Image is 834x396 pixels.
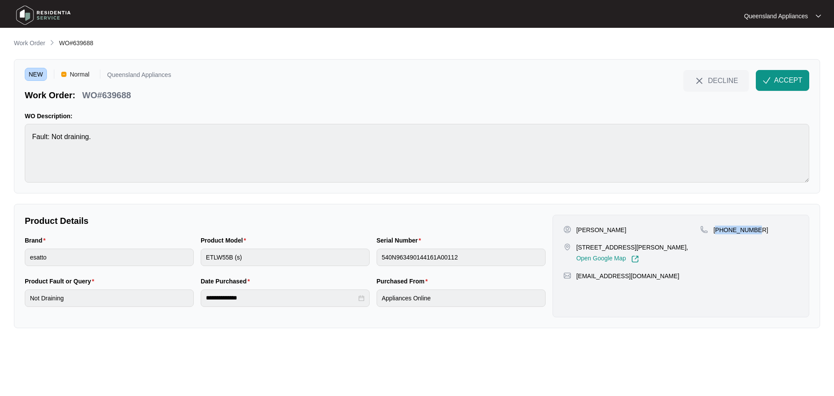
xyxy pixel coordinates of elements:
img: Vercel Logo [61,72,66,77]
p: Queensland Appliances [107,72,171,81]
img: map-pin [700,226,708,233]
p: Queensland Appliances [744,12,808,20]
p: Product Details [25,215,546,227]
img: map-pin [563,243,571,251]
label: Purchased From [377,277,431,286]
img: check-Icon [763,77,771,84]
input: Serial Number [377,249,546,266]
span: Normal [66,68,93,81]
label: Product Fault or Query [25,277,98,286]
span: DECLINE [708,76,738,85]
img: dropdown arrow [816,14,821,18]
img: map-pin [563,272,571,280]
img: residentia service logo [13,2,74,28]
a: Open Google Map [576,255,639,263]
button: check-IconACCEPT [756,70,809,91]
p: [STREET_ADDRESS][PERSON_NAME], [576,243,688,252]
span: NEW [25,68,47,81]
input: Date Purchased [206,293,357,303]
input: Purchased From [377,290,546,307]
p: [PERSON_NAME] [576,226,626,234]
input: Product Model [201,249,370,266]
img: Link-External [631,255,639,263]
p: [PHONE_NUMBER] [713,226,768,234]
a: Work Order [12,39,47,48]
img: chevron-right [49,39,56,46]
button: close-IconDECLINE [683,70,749,91]
input: Product Fault or Query [25,290,194,307]
p: Work Order: [25,89,75,101]
img: close-Icon [694,76,705,86]
p: [EMAIL_ADDRESS][DOMAIN_NAME] [576,272,679,280]
input: Brand [25,249,194,266]
label: Date Purchased [201,277,253,286]
span: WO#639688 [59,40,93,47]
label: Brand [25,236,49,245]
img: user-pin [563,226,571,233]
span: ACCEPT [774,75,802,86]
label: Product Model [201,236,250,245]
textarea: Fault: Not draining. [25,124,809,183]
label: Serial Number [377,236,424,245]
p: WO#639688 [82,89,131,101]
p: Work Order [14,39,45,47]
p: WO Description: [25,112,809,120]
